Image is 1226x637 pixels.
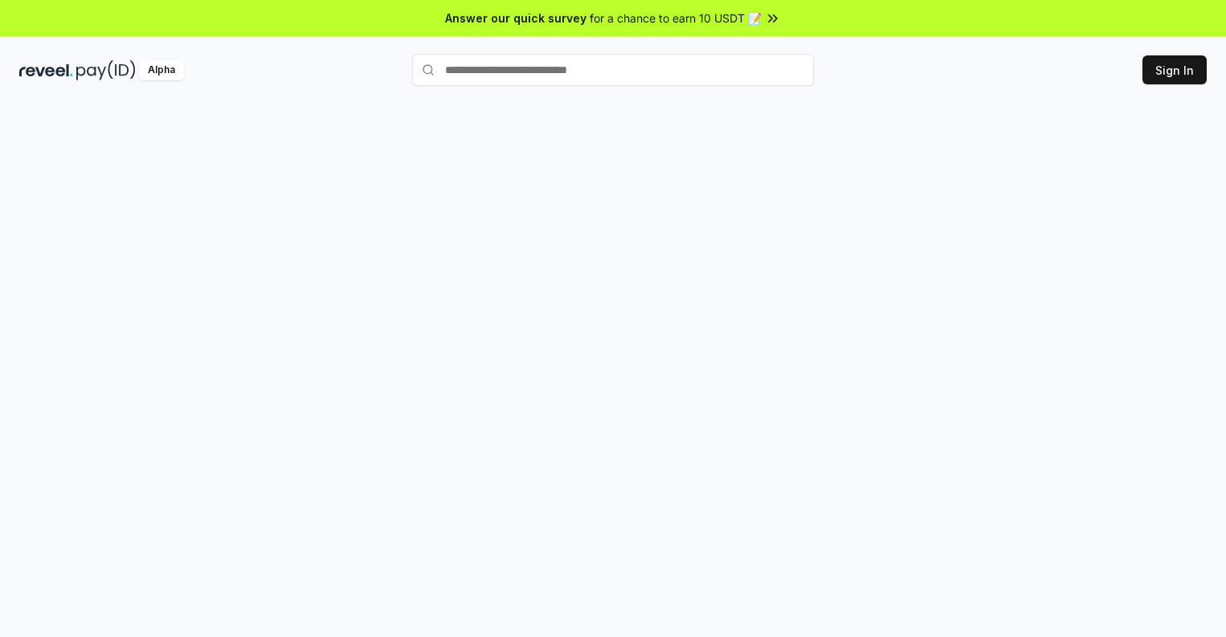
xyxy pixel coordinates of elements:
[19,60,73,80] img: reveel_dark
[445,10,586,27] span: Answer our quick survey
[1142,55,1207,84] button: Sign In
[76,60,136,80] img: pay_id
[139,60,184,80] div: Alpha
[590,10,762,27] span: for a chance to earn 10 USDT 📝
